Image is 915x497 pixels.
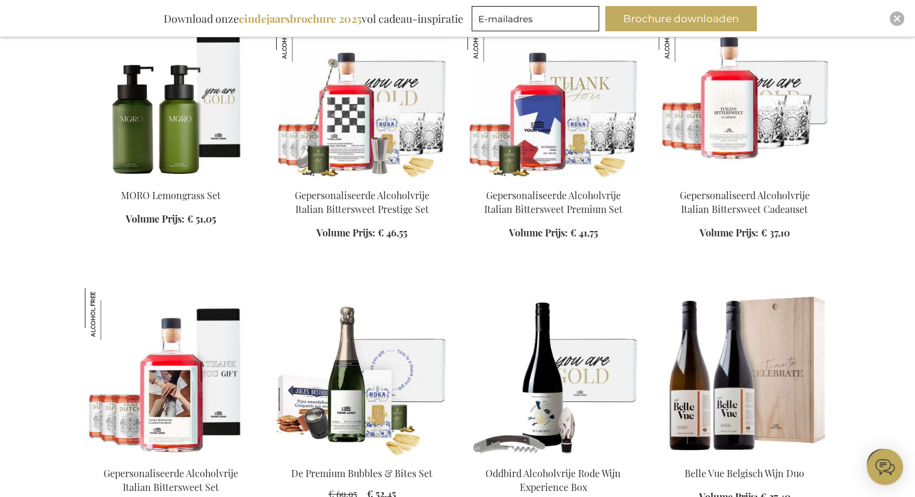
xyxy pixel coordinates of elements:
[680,189,810,215] a: Gepersonaliseerd Alcoholvrije Italian Bittersweet Cadeauset
[276,10,448,179] img: Gepersonaliseerde Alcoholvrije Italian Bittersweet Prestige Set
[126,212,216,226] a: Volume Prijs: € 51,05
[893,15,901,22] img: Close
[867,449,903,485] iframe: belco-activator-frame
[316,226,407,240] a: Volume Prijs: € 46,55
[85,288,257,457] img: Personalised Non-Alcoholic Italian Bittersweet Set
[484,189,623,215] a: Gepersonaliseerde Alcoholvrije Italian Bittersweet Premium Set
[890,11,904,26] div: Close
[276,174,448,185] a: Gepersonaliseerde Alcoholvrije Italian Bittersweet Prestige Set Gepersonaliseerde Alcoholvrije It...
[685,467,804,480] a: Belle Vue Belgisch Wijn Duo
[700,226,790,240] a: Volume Prijs: € 37,10
[485,467,621,493] a: Oddbird Alcoholvrije Rode Wijn Experience Box
[85,174,257,185] a: MORO Lemongrass Set
[659,10,831,179] img: Personalised Non-Alcoholic Italian Bittersweet Gift
[467,288,639,457] img: Oddbird Non-Alcoholic Red Wine Experience Box
[158,6,469,31] div: Download onze vol cadeau-inspiratie
[126,212,185,225] span: Volume Prijs:
[659,288,831,457] img: Belle Vue Belgisch Wijn Duo
[316,226,375,239] span: Volume Prijs:
[509,226,598,240] a: Volume Prijs: € 41,75
[605,6,757,31] button: Brochure downloaden
[700,226,759,239] span: Volume Prijs:
[276,452,448,463] a: The Premium Bubbles & Bites Set
[295,189,430,215] a: Gepersonaliseerde Alcoholvrije Italian Bittersweet Prestige Set
[467,452,639,463] a: Oddbird Non-Alcoholic Red Wine Experience Box
[467,174,639,185] a: Personalised Non-Alcoholic Italian Bittersweet Premium Set Gepersonaliseerde Alcoholvrije Italian...
[85,288,137,340] img: Gepersonaliseerde Alcoholvrije Italian Bittersweet Set
[659,174,831,185] a: Personalised Non-Alcoholic Italian Bittersweet Gift Gepersonaliseerd Alcoholvrije Italian Bitters...
[659,452,831,463] a: Belle Vue Belgisch Wijn Duo
[472,6,603,35] form: marketing offers and promotions
[103,467,238,493] a: Gepersonaliseerde Alcoholvrije Italian Bittersweet Set
[187,212,216,225] span: € 51,05
[378,226,407,239] span: € 46,55
[239,11,362,26] b: eindejaarsbrochure 2025
[509,226,568,239] span: Volume Prijs:
[291,467,433,480] a: De Premium Bubbles & Bites Set
[276,288,448,457] img: The Premium Bubbles & Bites Set
[121,189,221,202] a: MORO Lemongrass Set
[570,226,598,239] span: € 41,75
[761,226,790,239] span: € 37,10
[85,10,257,179] img: MORO Lemongrass Set
[472,6,599,31] input: E-mailadres
[467,10,639,179] img: Personalised Non-Alcoholic Italian Bittersweet Premium Set
[85,452,257,463] a: Personalised Non-Alcoholic Italian Bittersweet Set Gepersonaliseerde Alcoholvrije Italian Bitters...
